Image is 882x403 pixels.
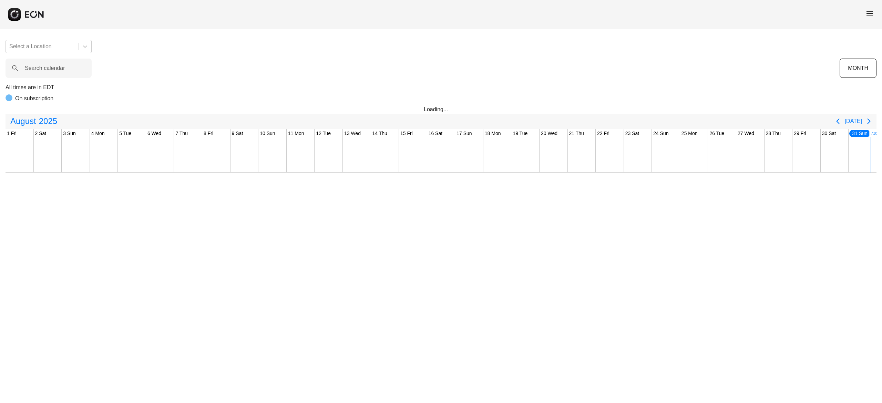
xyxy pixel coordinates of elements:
[6,83,876,92] p: All times are in EDT
[596,129,611,138] div: 22 Fri
[708,129,726,138] div: 26 Tue
[315,129,332,138] div: 12 Tue
[371,129,389,138] div: 14 Thu
[25,64,65,72] label: Search calendar
[38,114,59,128] span: 2025
[821,129,837,138] div: 30 Sat
[736,129,756,138] div: 27 Wed
[9,114,38,128] span: August
[792,129,808,138] div: 29 Fri
[849,129,871,138] div: 31 Sun
[831,114,845,128] button: Previous page
[845,115,862,127] button: [DATE]
[840,59,876,78] button: MONTH
[343,129,362,138] div: 13 Wed
[6,114,61,128] button: August2025
[34,129,48,138] div: 2 Sat
[511,129,529,138] div: 19 Tue
[202,129,215,138] div: 8 Fri
[568,129,585,138] div: 21 Thu
[6,129,18,138] div: 1 Fri
[862,114,876,128] button: Next page
[652,129,670,138] div: 24 Sun
[680,129,699,138] div: 25 Mon
[90,129,106,138] div: 4 Mon
[287,129,306,138] div: 11 Mon
[174,129,189,138] div: 7 Thu
[230,129,245,138] div: 9 Sat
[483,129,502,138] div: 18 Mon
[118,129,133,138] div: 5 Tue
[15,94,53,103] p: On subscription
[865,9,874,18] span: menu
[424,105,458,114] div: Loading...
[624,129,640,138] div: 23 Sat
[146,129,163,138] div: 6 Wed
[455,129,473,138] div: 17 Sun
[62,129,77,138] div: 3 Sun
[765,129,782,138] div: 28 Thu
[399,129,414,138] div: 15 Fri
[540,129,559,138] div: 20 Wed
[258,129,276,138] div: 10 Sun
[427,129,444,138] div: 16 Sat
